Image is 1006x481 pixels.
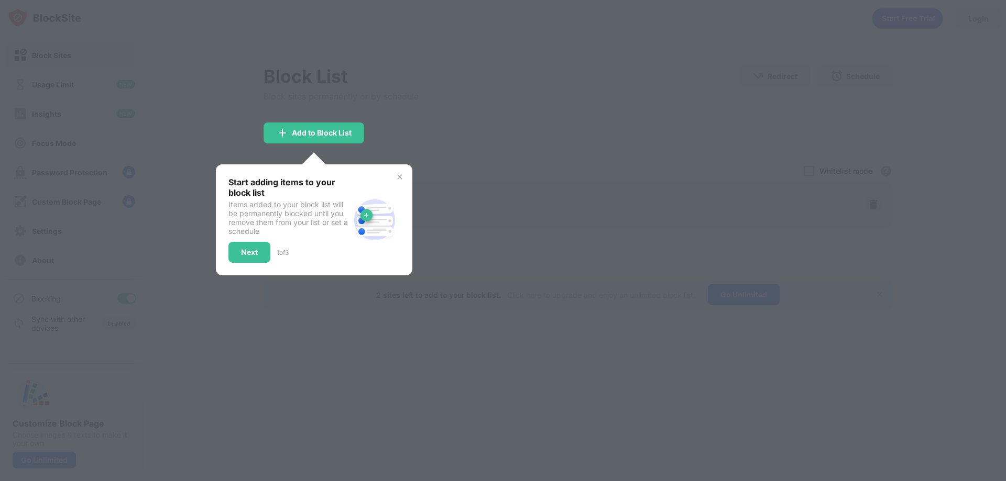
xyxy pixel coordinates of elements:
div: 1 of 3 [277,249,289,256]
img: x-button.svg [396,173,404,181]
div: Items added to your block list will be permanently blocked until you remove them from your list o... [228,200,349,236]
div: Start adding items to your block list [228,177,349,198]
img: block-site.svg [349,195,400,245]
div: Next [241,248,258,256]
div: Add to Block List [292,129,352,137]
